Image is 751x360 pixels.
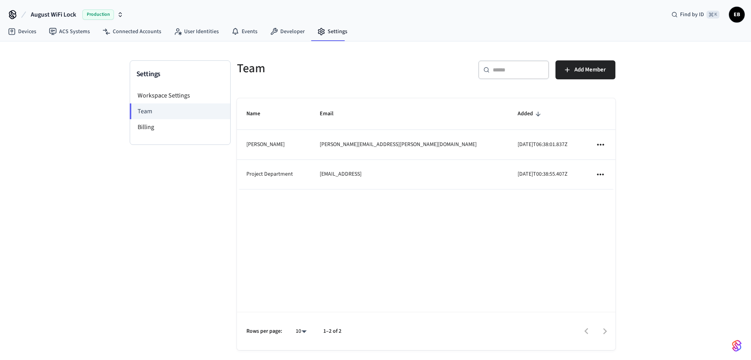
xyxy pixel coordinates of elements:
[237,160,311,189] td: Project Department
[518,108,543,120] span: Added
[292,326,311,337] div: 10
[665,7,726,22] div: Find by ID⌘ K
[310,130,508,159] td: [PERSON_NAME][EMAIL_ADDRESS][PERSON_NAME][DOMAIN_NAME]
[2,24,43,39] a: Devices
[311,24,354,39] a: Settings
[237,130,311,159] td: [PERSON_NAME]
[729,7,745,22] button: ЕВ
[130,88,230,103] li: Workspace Settings
[225,24,264,39] a: Events
[130,103,230,119] li: Team
[264,24,311,39] a: Developer
[323,327,341,336] p: 1–2 of 2
[508,160,586,189] td: [DATE]T00:38:55.407Z
[31,10,76,19] span: August WiFi Lock
[43,24,96,39] a: ACS Systems
[680,11,704,19] span: Find by ID
[246,327,282,336] p: Rows per page:
[574,65,606,75] span: Add Member
[555,60,615,79] button: Add Member
[96,24,168,39] a: Connected Accounts
[237,60,421,77] h5: Team
[130,119,230,135] li: Billing
[706,11,719,19] span: ⌘ K
[168,24,225,39] a: User Identities
[237,98,615,189] table: sticky table
[320,108,344,120] span: Email
[732,339,742,352] img: SeamLogoGradient.69752ec5.svg
[310,160,508,189] td: [EMAIL_ADDRESS]
[730,7,744,22] span: ЕВ
[136,69,224,80] h3: Settings
[246,108,270,120] span: Name
[508,130,586,159] td: [DATE]T06:38:01.837Z
[82,9,114,20] span: Production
